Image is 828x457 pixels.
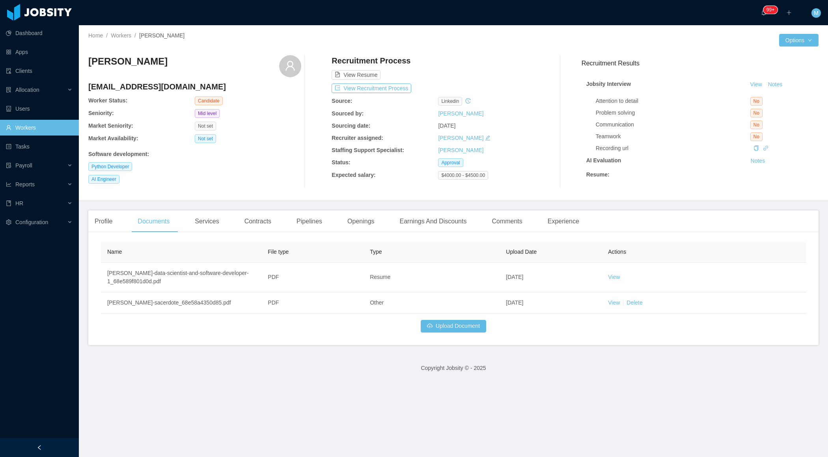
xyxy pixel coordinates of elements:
[285,60,296,71] i: icon: user
[753,144,759,152] div: Copy
[88,55,168,68] h3: [PERSON_NAME]
[332,85,411,91] a: icon: exportView Recruitment Process
[88,110,114,116] b: Seniority:
[370,299,384,306] span: Other
[332,72,380,78] a: icon: file-textView Resume
[332,70,380,80] button: icon: file-textView Resume
[6,201,11,206] i: icon: book
[134,32,136,39] span: /
[6,63,73,79] a: icon: auditClients
[608,274,620,280] a: View
[596,97,750,105] div: Attention to detail
[765,80,786,89] button: Notes
[582,58,819,68] h3: Recruitment Results
[6,219,11,225] i: icon: setting
[485,210,528,232] div: Comments
[485,135,490,141] i: icon: edit
[814,8,819,18] span: M
[506,274,523,280] span: [DATE]
[88,32,103,39] a: Home
[79,355,828,382] footer: Copyright Jobsity © - 2025
[763,145,768,151] a: icon: link
[586,157,621,163] strong: AI Evaluation
[106,32,108,39] span: /
[15,87,39,93] span: Allocation
[268,249,289,255] span: File type
[6,101,73,117] a: icon: robotUsers
[88,162,132,171] span: Python Developer
[15,200,23,206] span: HR
[101,292,261,314] td: [PERSON_NAME]-sacerdote_68e58a4350d85.pdf
[750,132,763,141] span: No
[438,147,483,153] a: [PERSON_NAME]
[761,10,766,15] i: icon: bell
[596,121,750,129] div: Communication
[608,299,620,306] a: View
[438,171,488,180] span: $4000.00 - $4500.00
[15,181,35,188] span: Reports
[139,32,185,39] span: [PERSON_NAME]
[596,144,750,152] div: Recording url
[6,44,73,60] a: icon: appstoreApps
[6,87,11,93] i: icon: solution
[341,210,381,232] div: Openings
[195,109,220,118] span: Mid level
[608,249,626,255] span: Actions
[541,210,586,232] div: Experience
[6,120,73,136] a: icon: userWorkers
[88,135,138,141] b: Market Availability:
[332,159,350,165] b: Status:
[465,98,471,104] i: icon: history
[438,135,483,141] a: [PERSON_NAME]
[370,249,382,255] span: Type
[6,163,11,168] i: icon: file-protect
[332,135,383,141] b: Recruiter assigned:
[596,109,750,117] div: Problem solving
[586,81,631,87] strong: Jobsity Interview
[88,210,119,232] div: Profile
[101,263,261,292] td: [PERSON_NAME]-data-scientist-and-software-developer-1_68e589f801d0d.pdf
[438,123,455,129] span: [DATE]
[506,249,537,255] span: Upload Date
[332,98,352,104] b: Source:
[111,32,131,39] a: Workers
[627,299,642,306] a: Delete
[261,263,364,292] td: PDF
[107,249,122,255] span: Name
[786,10,792,15] i: icon: plus
[195,134,216,143] span: Not set
[195,97,223,105] span: Candidate
[393,210,473,232] div: Earnings And Discounts
[596,132,750,141] div: Teamwork
[750,109,763,117] span: No
[15,219,48,225] span: Configuration
[763,6,778,14] sup: 2156
[332,84,411,93] button: icon: exportView Recruitment Process
[332,110,364,117] b: Sourced by:
[438,110,483,117] a: [PERSON_NAME]
[438,97,462,106] span: linkedin
[188,210,225,232] div: Services
[332,147,404,153] b: Staffing Support Specialist:
[6,25,73,41] a: icon: pie-chartDashboard
[748,81,765,87] a: View
[88,175,119,184] span: AI Engineer
[421,320,486,333] button: icon: cloud-uploadUpload Document
[6,139,73,154] a: icon: profileTasks
[195,122,216,130] span: Not set
[332,172,375,178] b: Expected salary:
[131,210,176,232] div: Documents
[261,292,364,314] td: PDF
[779,34,819,46] button: Optionsicon: down
[88,81,301,92] h4: [EMAIL_ADDRESS][DOMAIN_NAME]
[238,210,278,232] div: Contracts
[290,210,328,232] div: Pipelines
[88,123,133,129] b: Market Seniority:
[750,97,763,106] span: No
[15,162,32,169] span: Payroll
[753,145,759,151] i: icon: copy
[6,182,11,187] i: icon: line-chart
[88,151,149,157] b: Software development :
[586,171,610,178] strong: Resume :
